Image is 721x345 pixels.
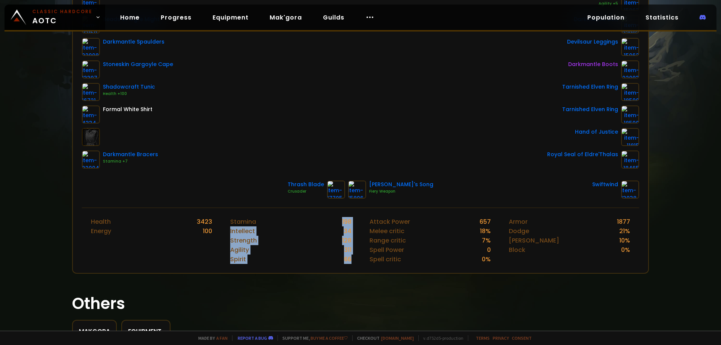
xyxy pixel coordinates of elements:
div: Intellect [230,226,255,236]
a: Home [114,10,146,25]
div: Range critic [370,236,406,245]
div: Melee critic [370,226,404,236]
div: Health [91,217,111,226]
div: Equipment [128,327,164,336]
a: Progress [155,10,198,25]
div: Darkmantle Spaulders [103,38,164,46]
div: 0 % [482,255,491,264]
a: a fan [216,335,228,341]
div: Devilsaur Leggings [567,38,618,46]
div: Spell critic [370,255,401,264]
div: Agility +5 [564,1,618,7]
div: 198 [342,217,351,226]
div: Spell Power [370,245,404,255]
div: Fiery Weapon [369,188,433,194]
div: 10 % [619,236,630,245]
img: item-13038 [621,181,639,199]
div: Stamina [230,217,256,226]
a: Population [581,10,630,25]
div: Formal White Shirt [103,105,152,113]
a: Guilds [317,10,350,25]
div: Tarnished Elven Ring [562,105,618,113]
a: Report a bug [238,335,267,341]
span: Checkout [352,335,414,341]
div: Makgora [79,327,110,336]
span: AOTC [32,8,92,26]
div: Darkmantle Bracers [103,151,158,158]
div: 7 % [482,236,491,245]
div: 128 [342,236,351,245]
span: Made by [194,335,228,341]
div: Stoneskin Gargoyle Cape [103,60,173,68]
img: item-17705 [327,181,345,199]
span: Support me, [278,335,348,341]
img: item-15062 [621,38,639,56]
div: Energy [91,226,111,236]
div: 0 [487,245,491,255]
div: Spirit [230,255,246,264]
div: Dodge [509,226,529,236]
img: item-15806 [348,181,366,199]
div: Swiftwind [592,181,618,188]
a: [DOMAIN_NAME] [381,335,414,341]
a: Buy me a coffee [311,335,348,341]
a: Privacy [493,335,509,341]
div: Attack Power [370,217,410,226]
img: item-13397 [82,60,100,78]
div: Armor [509,217,528,226]
img: item-11815 [621,128,639,146]
div: 3423 [197,217,212,226]
img: item-22004 [82,151,100,169]
div: Thrash Blade [288,181,324,188]
div: Shadowcraft Tunic [103,83,155,91]
a: Mak'gora [264,10,308,25]
a: Classic HardcoreAOTC [5,5,105,30]
img: item-18465 [621,151,639,169]
div: 1877 [617,217,630,226]
div: 21 % [619,226,630,236]
img: item-4334 [82,105,100,124]
div: Hand of Justice [575,128,618,136]
img: item-18500 [621,105,639,124]
div: [PERSON_NAME]'s Song [369,181,433,188]
div: Tarnished Elven Ring [562,83,618,91]
div: Health +100 [103,91,155,97]
img: item-22003 [621,60,639,78]
small: Classic Hardcore [32,8,92,15]
div: 18 % [480,226,491,236]
div: 100 [203,226,212,236]
a: Terms [476,335,490,341]
div: Agility [230,245,249,255]
div: Block [509,245,525,255]
div: Crusader [288,188,324,194]
div: [PERSON_NAME] [509,236,559,245]
img: item-18500 [621,83,639,101]
div: Strength [230,236,257,245]
a: Consent [512,335,532,341]
div: 311 [344,245,351,255]
div: Darkmantle Boots [568,60,618,68]
a: Statistics [640,10,685,25]
img: item-16721 [82,83,100,101]
div: 34 [344,226,351,236]
div: 657 [480,217,491,226]
div: Stamina +7 [103,158,158,164]
img: item-22008 [82,38,100,56]
div: 66 [344,255,351,264]
div: Royal Seal of Eldre'Thalas [547,151,618,158]
div: 0 % [621,245,630,255]
a: Equipment [207,10,255,25]
span: v. d752d5 - production [418,335,463,341]
h1: Others [72,292,649,315]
